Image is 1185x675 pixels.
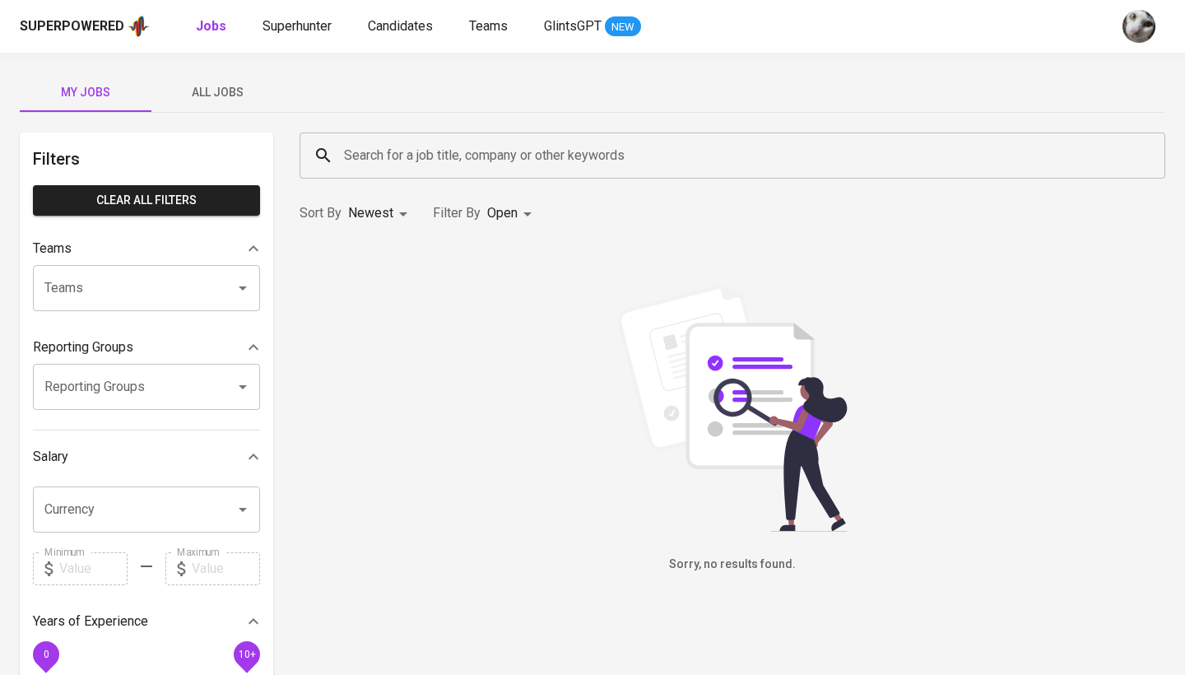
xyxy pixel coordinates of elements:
span: Superhunter [263,18,332,34]
div: Superpowered [20,17,124,36]
h6: Sorry, no results found. [300,556,1165,574]
button: Open [231,277,254,300]
a: Teams [469,16,511,37]
span: Teams [469,18,508,34]
a: Candidates [368,16,436,37]
span: 0 [43,648,49,659]
span: Open [487,205,518,221]
div: Years of Experience [33,605,260,638]
a: GlintsGPT NEW [544,16,641,37]
a: Superhunter [263,16,335,37]
p: Years of Experience [33,612,148,631]
p: Filter By [433,203,481,223]
button: Clear All filters [33,185,260,216]
span: NEW [605,19,641,35]
div: Teams [33,232,260,265]
a: Jobs [196,16,230,37]
p: Newest [348,203,393,223]
div: Newest [348,198,413,229]
div: Salary [33,440,260,473]
a: Superpoweredapp logo [20,14,150,39]
img: app logo [128,14,150,39]
h6: Filters [33,146,260,172]
div: Reporting Groups [33,331,260,364]
button: Open [231,498,254,521]
button: Open [231,375,254,398]
span: 10+ [238,648,255,659]
input: Value [192,552,260,585]
div: Open [487,198,537,229]
span: My Jobs [30,82,142,103]
img: file_searching.svg [609,285,856,532]
input: Value [59,552,128,585]
img: tharisa.rizky@glints.com [1122,10,1155,43]
p: Sort By [300,203,342,223]
p: Salary [33,447,68,467]
span: All Jobs [161,82,273,103]
p: Teams [33,239,72,258]
p: Reporting Groups [33,337,133,357]
b: Jobs [196,18,226,34]
span: Candidates [368,18,433,34]
span: GlintsGPT [544,18,602,34]
span: Clear All filters [46,190,247,211]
